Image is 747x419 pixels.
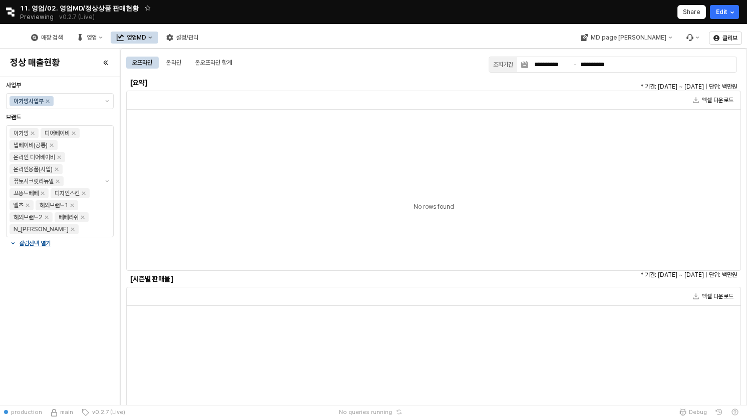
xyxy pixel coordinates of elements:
[130,274,276,283] h6: [시즌별 판매율]
[60,408,73,416] span: main
[689,94,737,106] button: 엑셀 다운로드
[10,239,110,247] button: 컬럼선택 열기
[72,131,76,135] div: Remove 디어베이비
[130,78,276,87] h6: [요약]
[111,32,158,44] button: 영업MD
[680,32,705,44] div: Menu item 6
[82,191,86,195] div: Remove 디자인스킨
[176,34,198,41] div: 설정/관리
[675,405,711,419] button: Debug
[722,34,737,42] p: 클리브
[6,114,21,121] span: 브랜드
[132,57,152,69] div: 오프라인
[14,200,24,210] div: 엘츠
[339,408,392,416] span: No queries running
[590,34,666,41] div: MD page [PERSON_NAME]
[189,57,238,69] div: 온오프라인 합계
[101,126,113,237] button: 제안 사항 표시
[45,215,49,219] div: Remove 해외브랜드2
[89,408,125,416] span: v0.2.7 (Live)
[71,32,109,44] button: 영업
[14,224,69,234] div: N_[PERSON_NAME]
[19,239,51,247] p: 컬럼선택 열기
[57,155,61,159] div: Remove 온라인 디어베이비
[14,152,55,162] div: 온라인 디어베이비
[14,212,43,222] div: 해외브랜드2
[101,94,113,109] button: 제안 사항 표시
[59,13,95,21] p: v0.2.7 (Live)
[160,32,204,44] button: 설정/관리
[20,12,54,22] span: Previewing
[41,191,45,195] div: Remove 꼬똥드베베
[11,408,42,416] span: production
[677,5,706,19] button: Share app
[10,58,60,68] h4: 정상 매출현황
[574,32,678,44] div: MD page 이동
[574,32,678,44] button: MD page [PERSON_NAME]
[40,200,68,210] div: 해외브랜드1
[46,405,77,419] button: Source Control
[41,34,63,41] div: 매장 검색
[127,135,740,279] div: No rows found
[160,57,187,69] div: 온라인
[14,140,48,150] div: 냅베이비(공통)
[143,3,153,13] button: Add app to favorites
[126,57,158,69] div: 오프라인
[387,270,737,279] p: * 기간: [DATE] ~ [DATE] | 단위: 백만원
[71,227,75,231] div: Remove N_이야이야오
[20,3,139,13] span: 11. 영업/02. 영업MD/정상상품 판매현황
[54,10,100,24] button: Releases and History
[711,405,727,419] button: History
[31,131,35,135] div: Remove 아가방
[14,188,39,198] div: 꼬똥드베베
[127,34,146,41] div: 영업MD
[50,143,54,147] div: Remove 냅베이비(공통)
[26,203,30,207] div: Remove 엘츠
[70,203,74,207] div: Remove 해외브랜드1
[87,34,97,41] div: 영업
[81,215,85,219] div: Remove 베베리쉬
[77,405,129,419] button: v0.2.7 (Live)
[14,164,53,174] div: 온라인용품(사입)
[683,8,700,16] p: Share
[45,128,70,138] div: 디어베이비
[14,128,29,138] div: 아가방
[195,57,232,69] div: 온오프라인 합계
[689,408,707,416] span: Debug
[14,176,54,186] div: 퓨토시크릿리뉴얼
[710,5,739,19] button: Edit
[120,49,747,405] main: App Frame
[20,10,100,24] div: Previewing v0.2.7 (Live)
[689,290,737,302] button: 엑셀 다운로드
[394,409,404,415] button: Reset app state
[55,188,80,198] div: 디자인스킨
[55,167,59,171] div: Remove 온라인용품(사입)
[6,82,21,89] span: 사업부
[166,57,181,69] div: 온라인
[709,32,742,45] button: 클리브
[25,32,69,44] button: 매장 검색
[493,60,513,70] div: 조회기간
[59,212,79,222] div: 베베리쉬
[56,179,60,183] div: Remove 퓨토시크릿리뉴얼
[387,82,737,91] p: * 기간: [DATE] ~ [DATE] | 단위: 백만원
[14,96,44,106] div: 아가방사업부
[46,99,50,103] div: Remove 아가방사업부
[727,405,743,419] button: Help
